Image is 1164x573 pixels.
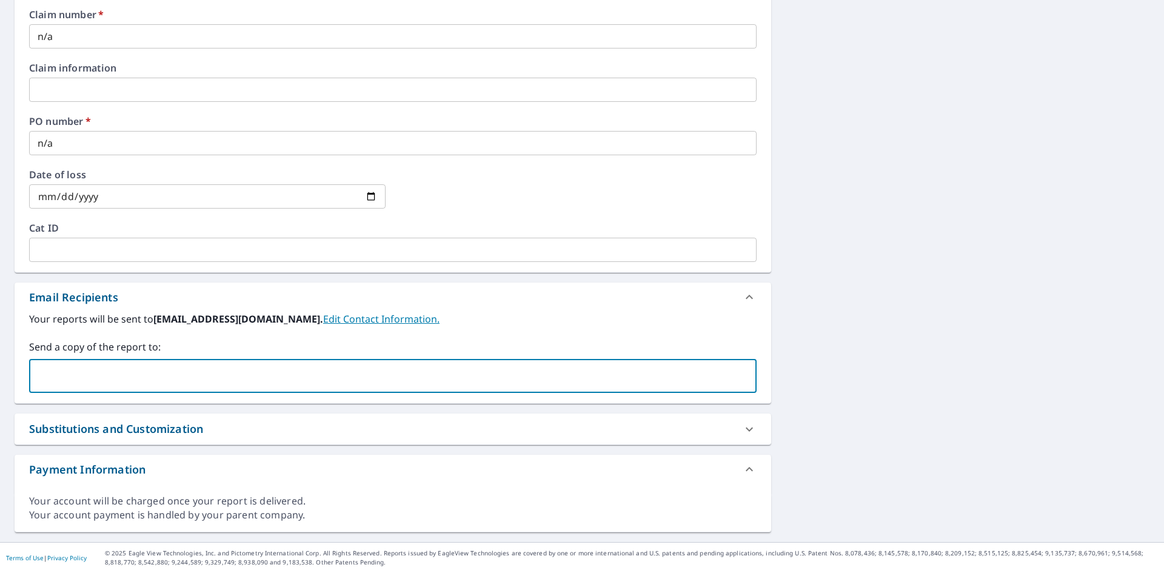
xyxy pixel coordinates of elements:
[47,554,87,562] a: Privacy Policy
[15,283,771,312] div: Email Recipients
[29,223,757,233] label: Cat ID
[29,340,757,354] label: Send a copy of the report to:
[6,554,87,561] p: |
[29,63,757,73] label: Claim information
[105,549,1158,567] p: © 2025 Eagle View Technologies, Inc. and Pictometry International Corp. All Rights Reserved. Repo...
[29,170,386,179] label: Date of loss
[29,116,757,126] label: PO number
[29,461,145,478] div: Payment Information
[29,421,203,437] div: Substitutions and Customization
[29,10,757,19] label: Claim number
[29,289,118,306] div: Email Recipients
[6,554,44,562] a: Terms of Use
[29,508,757,522] div: Your account payment is handled by your parent company.
[29,494,757,508] div: Your account will be charged once your report is delivered.
[29,312,757,326] label: Your reports will be sent to
[153,312,323,326] b: [EMAIL_ADDRESS][DOMAIN_NAME].
[15,455,771,484] div: Payment Information
[15,414,771,444] div: Substitutions and Customization
[323,312,440,326] a: EditContactInfo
